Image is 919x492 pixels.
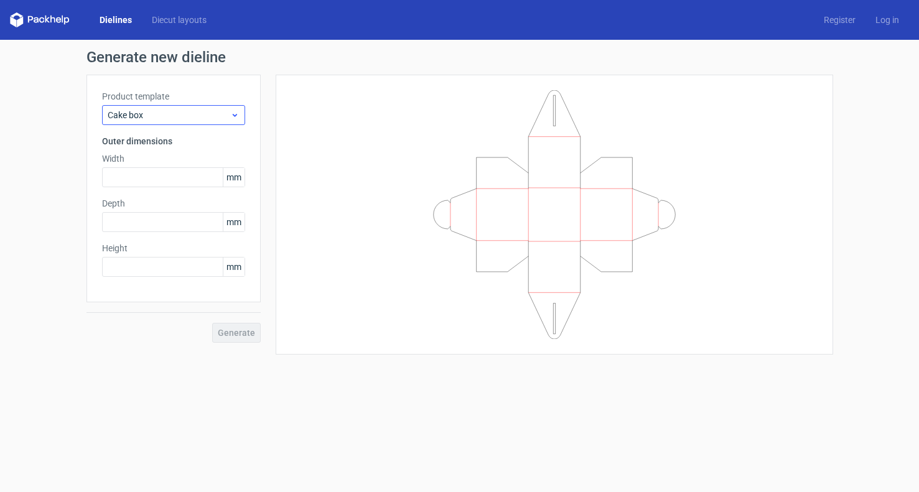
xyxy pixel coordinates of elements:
span: mm [223,213,245,231]
h1: Generate new dieline [86,50,833,65]
label: Width [102,152,245,165]
span: mm [223,258,245,276]
a: Register [814,14,865,26]
a: Log in [865,14,909,26]
span: Cake box [108,109,230,121]
label: Height [102,242,245,254]
a: Dielines [90,14,142,26]
label: Product template [102,90,245,103]
h3: Outer dimensions [102,135,245,147]
span: mm [223,168,245,187]
a: Diecut layouts [142,14,217,26]
label: Depth [102,197,245,210]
